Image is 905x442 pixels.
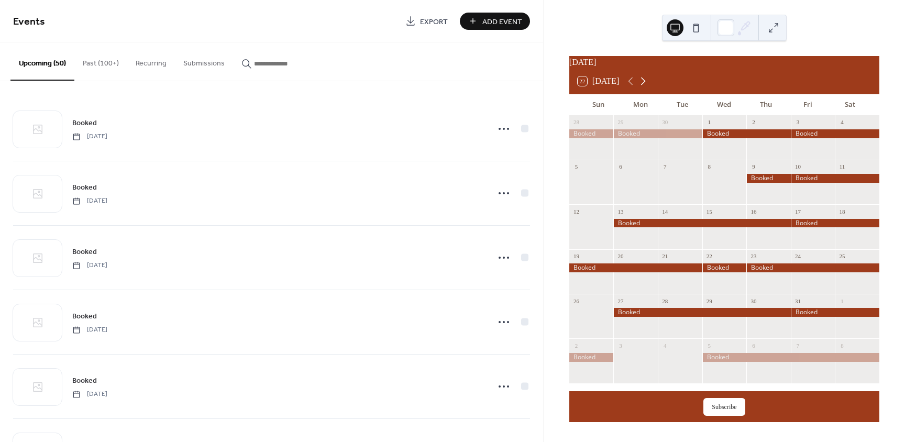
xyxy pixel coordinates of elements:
div: 19 [572,252,580,260]
button: Subscribe [703,398,745,416]
div: 10 [794,163,802,171]
div: 1 [705,118,713,126]
div: 15 [705,207,713,215]
div: Booked [746,174,791,183]
div: 29 [616,118,624,126]
div: Mon [620,94,661,115]
div: 4 [661,341,669,349]
div: Booked [791,219,879,228]
div: Sun [578,94,620,115]
button: 22[DATE] [574,74,623,89]
span: Export [420,16,448,27]
span: [DATE] [72,325,107,335]
a: Booked [72,374,97,386]
a: Booked [72,246,97,258]
div: Thu [745,94,787,115]
div: 24 [794,252,802,260]
div: 6 [616,163,624,171]
button: Add Event [460,13,530,30]
div: 2 [572,341,580,349]
div: 3 [794,118,802,126]
div: 11 [838,163,846,171]
div: 18 [838,207,846,215]
span: [DATE] [72,390,107,399]
div: 28 [661,297,669,305]
div: 7 [661,163,669,171]
span: Booked [72,311,97,322]
span: [DATE] [72,196,107,206]
span: Add Event [482,16,522,27]
a: Export [398,13,456,30]
span: Events [13,12,45,32]
span: [DATE] [72,132,107,141]
div: 12 [572,207,580,215]
div: 28 [572,118,580,126]
div: Booked [746,263,879,272]
button: Recurring [127,42,175,80]
div: Booked [613,219,790,228]
div: Booked [569,353,614,362]
div: 25 [838,252,846,260]
div: Tue [661,94,703,115]
span: Booked [72,118,97,129]
div: Booked [702,353,879,362]
div: 4 [838,118,846,126]
div: 31 [794,297,802,305]
div: Booked [791,129,879,138]
div: Booked [791,308,879,317]
div: Sat [829,94,871,115]
span: Booked [72,182,97,193]
div: 5 [572,163,580,171]
div: Booked [569,263,702,272]
div: 8 [705,163,713,171]
div: 3 [616,341,624,349]
div: 21 [661,252,669,260]
div: Booked [613,308,790,317]
div: 29 [705,297,713,305]
div: Wed [703,94,745,115]
a: Booked [72,181,97,193]
div: Booked [613,129,702,138]
span: Booked [72,247,97,258]
div: 27 [616,297,624,305]
div: Booked [791,174,879,183]
div: Fri [787,94,829,115]
span: [DATE] [72,261,107,270]
div: 1 [838,297,846,305]
div: 7 [794,341,802,349]
div: 6 [749,341,757,349]
a: Booked [72,310,97,322]
div: 14 [661,207,669,215]
div: [DATE] [569,56,879,69]
div: 2 [749,118,757,126]
div: Booked [702,263,747,272]
div: 20 [616,252,624,260]
div: 30 [749,297,757,305]
button: Past (100+) [74,42,127,80]
div: 9 [749,163,757,171]
span: Booked [72,375,97,386]
div: 22 [705,252,713,260]
button: Upcoming (50) [10,42,74,81]
div: 13 [616,207,624,215]
div: 5 [705,341,713,349]
a: Booked [72,117,97,129]
div: 30 [661,118,669,126]
div: 26 [572,297,580,305]
div: 17 [794,207,802,215]
div: Booked [569,129,614,138]
div: 8 [838,341,846,349]
div: 16 [749,207,757,215]
div: 23 [749,252,757,260]
button: Submissions [175,42,233,80]
div: Booked [702,129,791,138]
